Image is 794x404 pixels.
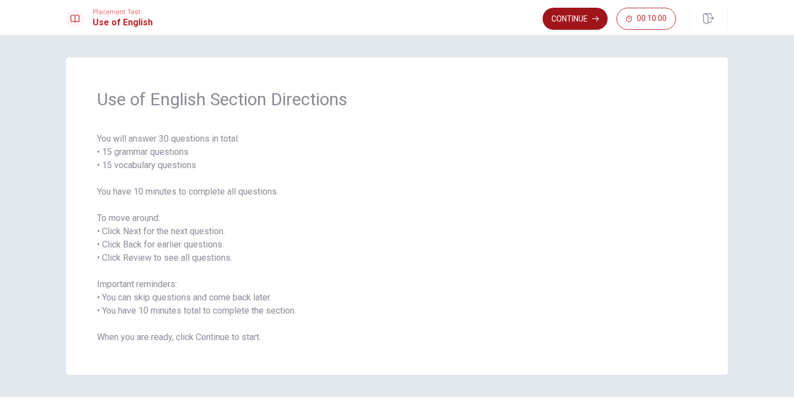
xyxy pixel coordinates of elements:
[93,8,153,16] span: Placement Test
[97,88,697,110] span: Use of English Section Directions
[637,14,667,23] span: 00:10:00
[616,8,676,30] button: 00:10:00
[93,16,153,29] h1: Use of English
[97,132,697,344] span: You will answer 30 questions in total: • 15 grammar questions • 15 vocabulary questions You have ...
[543,8,608,30] button: Continue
